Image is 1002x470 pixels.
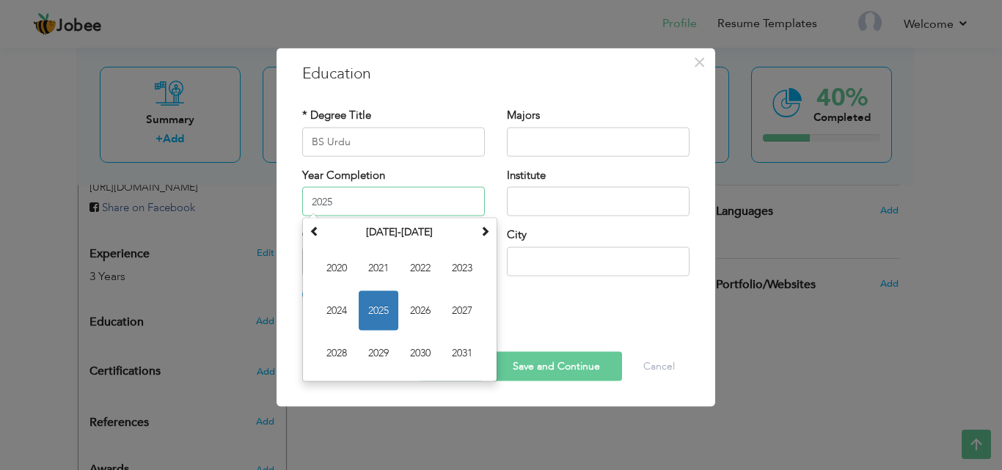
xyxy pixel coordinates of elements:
span: 2027 [442,291,482,331]
span: 2021 [359,249,398,288]
div: Add your educational degree. [89,307,275,337]
span: × [693,48,706,75]
span: 2030 [401,334,440,373]
button: Close [688,50,712,73]
label: Year Completion [302,167,385,183]
label: Majors [507,108,540,123]
th: Select Decade [323,221,476,243]
span: Next Decade [480,226,490,236]
span: 2026 [401,291,440,331]
label: * Degree Title [302,108,371,123]
span: 2024 [317,291,356,331]
button: Cancel [629,352,690,381]
span: 2031 [442,334,482,373]
span: 2028 [317,334,356,373]
label: City [507,227,527,243]
button: Save and Continue [491,352,622,381]
h3: Education [302,62,690,84]
span: 2025 [359,291,398,331]
span: 2029 [359,334,398,373]
label: Institute [507,167,546,183]
span: 2023 [442,249,482,288]
span: Previous Decade [310,226,320,236]
span: 2020 [317,249,356,288]
span: 2022 [401,249,440,288]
